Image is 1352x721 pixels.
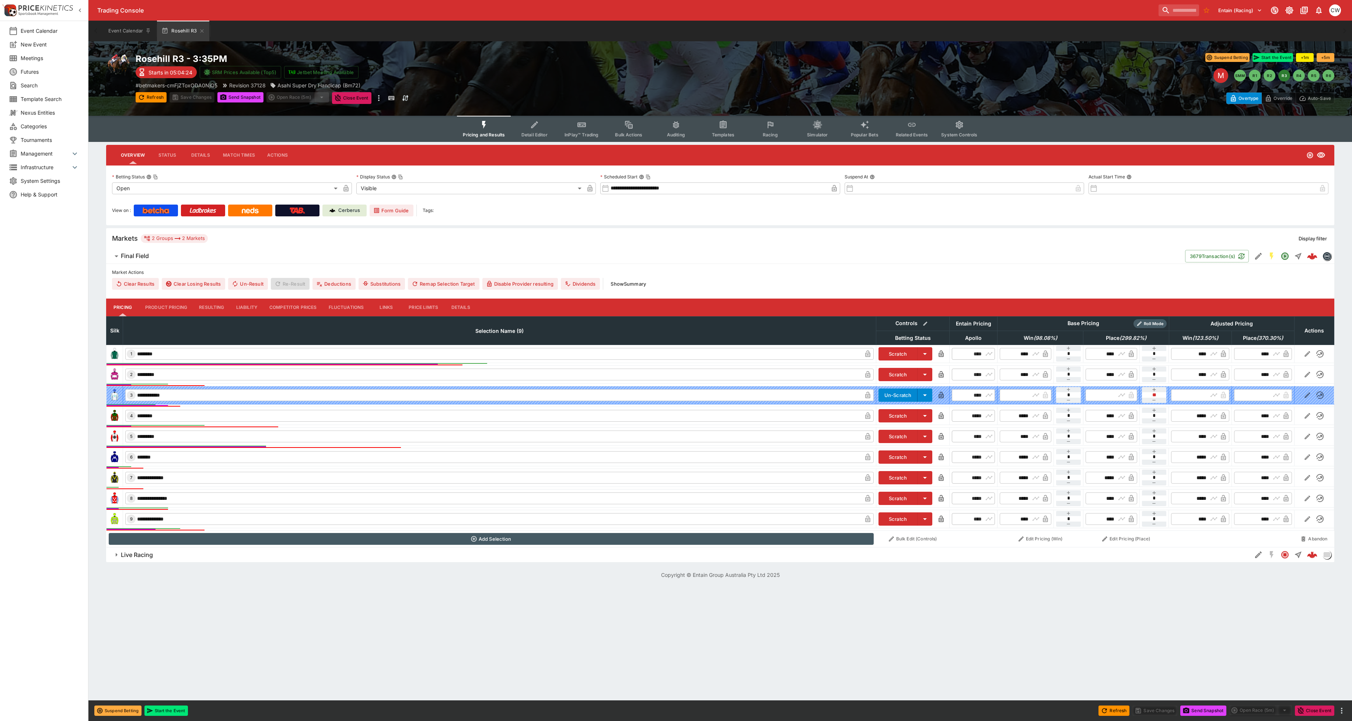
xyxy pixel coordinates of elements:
[136,81,217,89] p: Copy To Clipboard
[121,551,153,559] h6: Live Racing
[1296,53,1314,62] button: +1m
[21,41,79,48] span: New Event
[129,475,134,480] span: 7
[482,278,558,290] button: Disable Provider resulting
[1293,70,1305,81] button: R4
[646,174,651,180] button: Copy To Clipboard
[21,95,79,103] span: Template Search
[112,205,131,216] label: View on :
[1296,93,1334,104] button: Auto-Save
[887,334,939,342] span: Betting Status
[129,351,134,356] span: 1
[112,174,145,180] p: Betting Status
[129,516,134,522] span: 9
[1296,533,1332,545] button: Abandon
[1294,233,1331,244] button: Display filter
[266,92,329,102] div: split button
[1274,94,1292,102] p: Override
[144,234,205,243] div: 2 Groups 2 Markets
[878,492,918,505] button: Scratch
[615,132,642,137] span: Bulk Actions
[1226,93,1334,104] div: Start From
[1281,550,1289,559] svg: Closed
[1312,4,1325,17] button: Notifications
[1308,70,1320,81] button: R5
[1192,334,1218,342] em: ( 123.50 %)
[109,369,120,380] img: runner 2
[115,146,151,164] button: Overview
[356,182,584,194] div: Visible
[1317,53,1334,62] button: +5m
[600,174,637,180] p: Scheduled Start
[230,299,263,316] button: Liability
[21,163,70,171] span: Infrastructure
[1305,249,1320,264] a: 54b729a5-0eae-4c04-afd2-810a0f526f26
[878,430,918,443] button: Scratch
[112,234,138,243] h5: Markets
[521,132,548,137] span: Detail Editor
[109,472,120,484] img: runner 7
[1098,706,1129,716] button: Refresh
[950,331,998,345] th: Apollo
[1329,4,1341,16] div: Christopher Winter
[200,66,281,79] button: SRM Prices Available (Top5)
[21,191,79,198] span: Help & Support
[193,299,230,316] button: Resulting
[129,434,134,439] span: 5
[21,136,79,144] span: Tournaments
[109,389,120,401] img: runner 3
[391,174,396,180] button: Display StatusCopy To Clipboard
[1174,334,1226,342] span: Win(123.50%)
[18,5,73,11] img: PriceKinetics
[121,252,149,260] h6: Final Field
[1253,53,1293,62] button: Start the Event
[1034,334,1057,342] em: ( 98.08 %)
[129,454,134,460] span: 6
[1283,4,1296,17] button: Toggle light/dark mode
[667,132,685,137] span: Auditing
[329,208,335,213] img: Cerberus
[1126,174,1132,180] button: Actual Start Time
[153,174,158,180] button: Copy To Clipboard
[270,81,360,89] div: Asahi Super Dry Handicap (Bm72)
[263,299,323,316] button: Competitor Prices
[1278,548,1292,561] button: Closed
[21,109,79,116] span: Nexus Entities
[370,205,413,216] a: Form Guide
[109,410,120,422] img: runner 4
[1249,70,1261,81] button: R1
[370,299,403,316] button: Links
[136,92,167,102] button: Refresh
[106,249,1185,264] button: Final Field
[878,471,918,484] button: Scratch
[94,706,142,716] button: Suspend Betting
[1119,334,1146,342] em: ( 299.82 %)
[398,174,403,180] button: Copy To Clipboard
[322,205,367,216] a: Cerberus
[129,496,134,501] span: 8
[1265,250,1278,263] button: SGM Enabled
[920,319,930,328] button: Bulk edit
[217,146,261,164] button: Match Times
[144,706,188,716] button: Start the Event
[1307,550,1317,560] img: logo-cerberus--red.svg
[151,146,184,164] button: Status
[288,69,296,76] img: jetbet-logo.svg
[457,116,983,142] div: Event type filters
[1098,334,1154,342] span: Place(299.82%)
[878,533,947,545] button: Bulk Edit (Controls)
[1089,174,1125,180] p: Actual Start Time
[228,278,268,290] button: Un-Result
[1065,319,1102,328] div: Base Pricing
[21,150,70,157] span: Management
[1180,706,1226,716] button: Send Snapshot
[139,299,193,316] button: Product Pricing
[104,21,156,41] button: Event Calendar
[1294,316,1334,345] th: Actions
[1201,4,1212,16] button: No Bookmarks
[1281,252,1289,261] svg: Open
[189,208,216,213] img: Ladbrokes
[242,208,258,213] img: Neds
[277,81,360,89] p: Asahi Super Dry Handicap (Bm72)
[870,174,875,180] button: Suspend At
